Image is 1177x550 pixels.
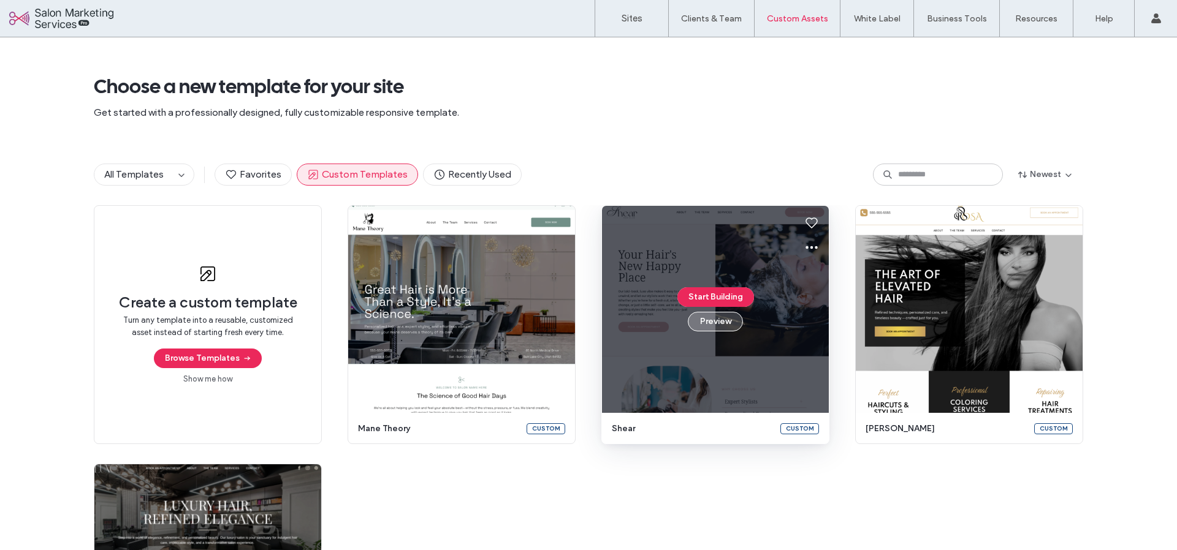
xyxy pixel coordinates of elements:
[358,423,519,435] span: mane theory
[225,168,281,181] span: Favorites
[433,168,511,181] span: Recently Used
[854,13,901,24] label: White Label
[28,9,53,20] span: Help
[154,348,262,368] button: Browse Templates
[307,168,408,181] span: Custom Templates
[1034,423,1073,434] div: Custom
[94,74,1083,99] span: Choose a new template for your site
[780,423,819,434] div: Custom
[1008,165,1083,184] button: Newest
[688,312,743,331] button: Preview
[423,164,522,186] button: Recently Used
[681,13,742,24] label: Clients & Team
[866,423,1027,435] span: [PERSON_NAME]
[297,164,418,186] button: Custom Templates
[183,373,232,385] a: Show me how
[1015,13,1057,24] label: Resources
[94,106,1083,119] span: Get started with a professionally designed, fully customizable responsive template.
[119,293,297,312] span: Create a custom template
[1095,13,1113,24] label: Help
[94,164,174,185] button: All Templates
[215,164,292,186] button: Favorites
[927,13,987,24] label: Business Tools
[677,287,754,307] button: Start Building
[119,314,297,339] span: Turn any template into a reusable, customized asset instead of starting fresh every time.
[767,13,828,24] label: Custom Assets
[527,423,565,434] div: Custom
[104,168,164,180] span: All Templates
[612,423,773,435] span: shear
[622,13,642,24] label: Sites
